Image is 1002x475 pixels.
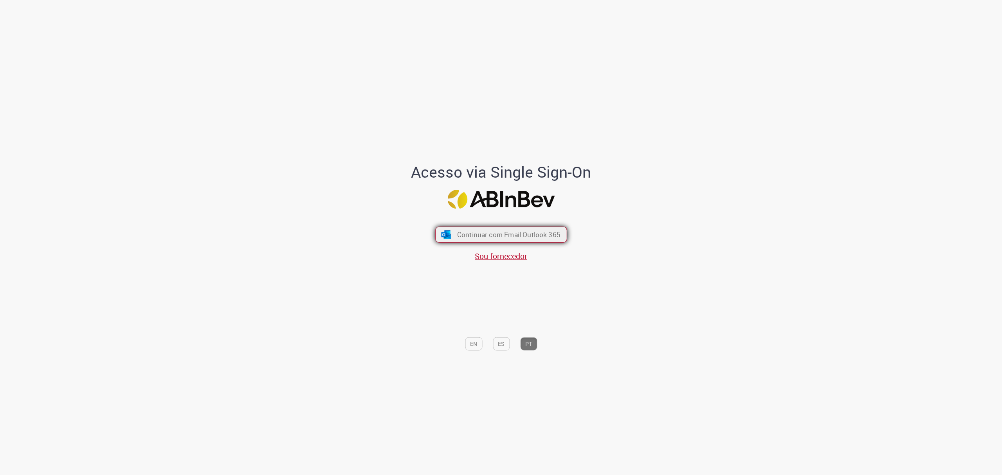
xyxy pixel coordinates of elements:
[520,337,537,351] button: PT
[475,250,527,261] a: Sou fornecedor
[435,227,567,243] button: ícone Azure/Microsoft 360 Continuar com Email Outlook 365
[393,164,610,180] h1: Acesso via Single Sign-On
[493,337,510,351] button: ES
[447,190,555,209] img: Logo ABInBev
[440,230,452,239] img: ícone Azure/Microsoft 360
[457,230,560,239] span: Continuar com Email Outlook 365
[465,337,482,351] button: EN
